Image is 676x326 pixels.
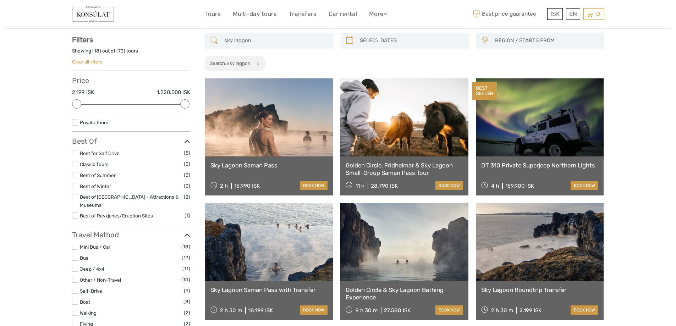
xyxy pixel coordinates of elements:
span: (3) [184,171,190,179]
a: book now [300,305,328,315]
label: 18 [94,48,99,54]
span: (3) [184,160,190,168]
input: SELECT DATES [357,34,465,47]
a: Sky Lagoon Roundtrip Transfer [481,286,599,293]
h3: Price [72,76,190,85]
span: 0 [595,10,601,17]
a: Classic Tours [80,161,109,167]
a: Other / Non-Travel [80,277,121,283]
div: 159.900 ISK [505,183,534,189]
div: 18.199 ISK [248,307,273,314]
a: Sky Lagoon Saman Pass with Transfer [210,286,328,293]
a: More [369,9,388,19]
a: Car rental [329,9,357,19]
a: Best for Self Drive [80,150,120,156]
h3: Best Of [72,137,190,145]
span: Best price guarantee [471,8,545,20]
a: Golden Circle, Fridheimar & Sky Lagoon Small-Group Saman Pass Tour [346,162,463,176]
a: Self-Drive [80,288,102,294]
span: 9 h 30 m [356,307,378,314]
span: (8) [183,298,190,306]
div: BEST SELLER [472,82,497,100]
div: EN [566,8,580,20]
a: Bus [80,255,88,261]
span: (11) [182,265,190,273]
span: ISK [550,10,560,17]
span: 11 h [356,183,364,189]
a: Walking [80,310,97,316]
a: DT 310 Private Superjeep Northern Lights [481,162,599,169]
a: book now [435,305,463,315]
span: (10) [181,276,190,284]
label: 1.220.000 ISK [157,89,190,96]
div: 28.790 ISK [371,183,398,189]
span: (2) [184,309,190,317]
button: Open LiveChat chat widget [82,11,90,20]
button: x [252,60,261,67]
a: Golden Circle & Sky Lagoon Bathing Experience [346,286,463,301]
a: Tours [205,9,221,19]
span: (18) [181,243,190,251]
a: book now [571,305,598,315]
input: SEARCH [221,34,330,47]
a: Jeep / 4x4 [80,266,104,272]
h3: Travel Method [72,231,190,239]
label: 73 [118,48,123,54]
span: (9) [184,287,190,295]
p: We're away right now. Please check back later! [10,12,80,18]
button: REGION / STARTS FROM [492,35,601,46]
a: Best of Reykjanes/Eruption Sites [80,213,153,219]
span: 2 h 30 m [220,307,242,314]
strong: Filters [72,35,93,44]
a: Best of Summer [80,172,116,178]
a: book now [571,181,598,190]
label: 2.199 ISK [72,89,94,96]
a: Mini Bus / Car [80,244,110,250]
a: Best of Winter [80,183,111,189]
img: 351-c02e8c69-862c-4e8d-b62f-a899add119d8_logo_small.jpg [72,5,115,23]
div: 2.199 ISK [520,307,542,314]
div: Showing ( ) out of ( ) tours [72,48,190,59]
span: (3) [184,182,190,190]
a: Sky Lagoon Saman Pass [210,162,328,169]
div: 27.580 ISK [384,307,411,314]
a: Boat [80,299,90,305]
span: (13) [182,254,190,262]
span: 2 h 30 m [491,307,513,314]
span: (5) [184,149,190,157]
a: Transfers [289,9,317,19]
a: book now [300,181,328,190]
a: book now [435,181,463,190]
h2: Search: sky laggon [210,60,251,66]
div: 15.990 ISK [234,183,260,189]
span: (1) [185,211,190,220]
span: 4 h [491,183,499,189]
a: Multi-day tours [233,9,277,19]
span: 2 h [220,183,228,189]
span: (2) [184,193,190,201]
a: Clear all filters [72,59,103,65]
a: Private tours [80,120,108,125]
a: Best of [GEOGRAPHIC_DATA] - Attractions & Museums [80,194,178,208]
